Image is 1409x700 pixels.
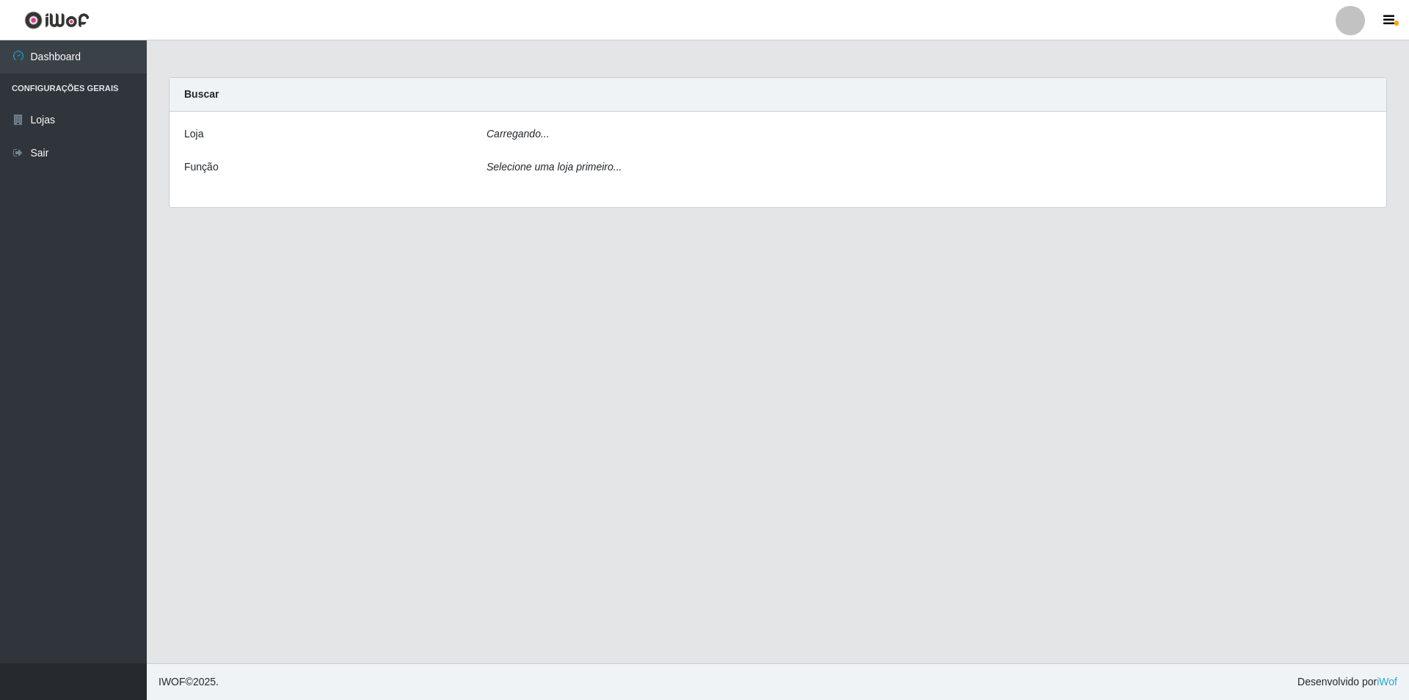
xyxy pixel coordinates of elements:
strong: Buscar [184,88,219,100]
span: Desenvolvido por [1297,674,1397,690]
i: Carregando... [487,128,550,140]
label: Função [184,159,219,175]
label: Loja [184,126,203,142]
a: iWof [1377,676,1397,688]
span: © 2025 . [159,674,219,690]
i: Selecione uma loja primeiro... [487,161,622,173]
img: CoreUI Logo [24,11,90,29]
span: IWOF [159,676,186,688]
